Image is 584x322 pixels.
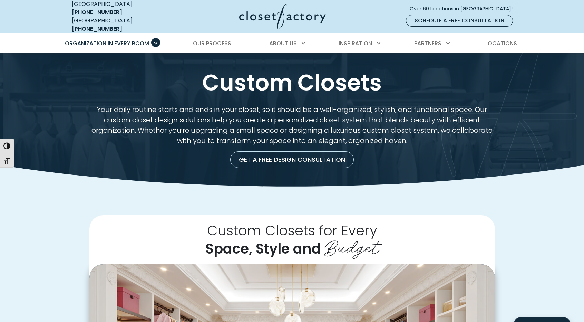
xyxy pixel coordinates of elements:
span: Over 60 Locations in [GEOGRAPHIC_DATA]! [410,5,518,12]
span: Custom Closets for Every [207,221,377,240]
span: Inspiration [339,39,372,47]
span: Our Process [193,39,231,47]
span: Organization in Every Room [65,39,149,47]
span: Locations [485,39,517,47]
span: About Us [269,39,297,47]
div: [GEOGRAPHIC_DATA] [72,17,172,33]
a: Schedule a Free Consultation [406,15,513,27]
h1: Custom Closets [70,70,514,96]
p: Your daily routine starts and ends in your closet, so it should be a well-organized, stylish, and... [89,104,495,146]
a: Get a Free Design Consultation [230,151,354,168]
span: Budget [324,232,379,259]
nav: Primary Menu [60,34,524,53]
a: Over 60 Locations in [GEOGRAPHIC_DATA]! [409,3,518,15]
span: Partners [414,39,441,47]
span: Space, Style and [205,239,321,258]
a: [PHONE_NUMBER] [72,25,122,33]
a: [PHONE_NUMBER] [72,8,122,16]
img: Closet Factory Logo [239,4,326,29]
